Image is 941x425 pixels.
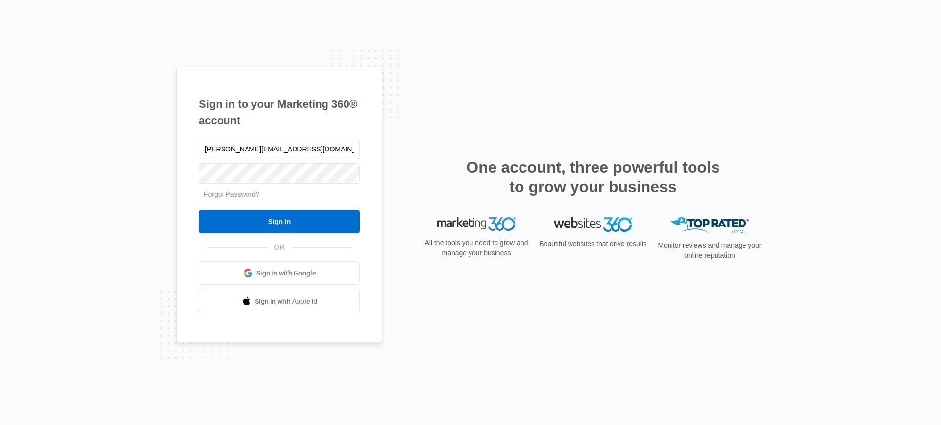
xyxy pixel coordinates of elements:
span: OR [268,242,292,252]
img: Websites 360 [554,217,632,231]
img: Top Rated Local [670,217,749,233]
a: Sign in with Apple Id [199,290,360,313]
img: Marketing 360 [437,217,516,231]
p: All the tools you need to grow and manage your business [421,238,531,258]
p: Beautiful websites that drive results [538,239,648,249]
h1: Sign in to your Marketing 360® account [199,96,360,128]
a: Sign in with Google [199,261,360,285]
input: Sign In [199,210,360,233]
span: Sign in with Google [256,268,316,278]
h2: One account, three powerful tools to grow your business [463,157,723,197]
span: Sign in with Apple Id [255,297,318,307]
p: Monitor reviews and manage your online reputation [655,240,765,261]
a: Forgot Password? [204,190,260,198]
input: Email [199,139,360,159]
